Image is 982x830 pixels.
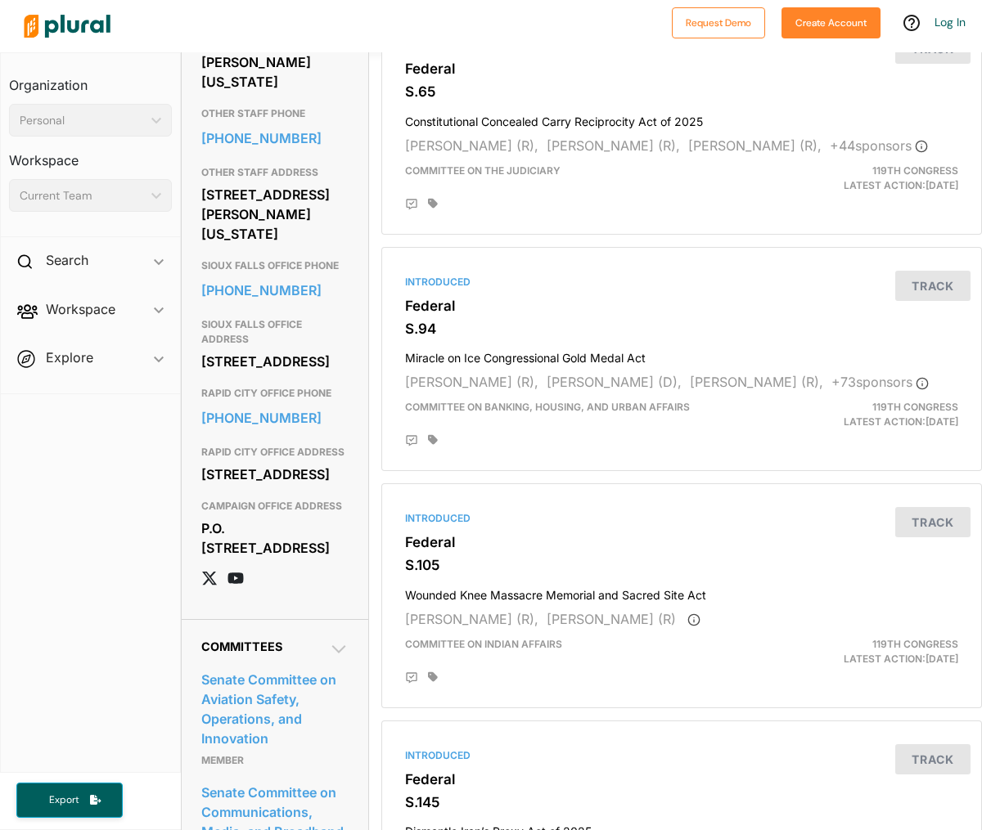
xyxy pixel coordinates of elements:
[201,163,349,182] h3: OTHER STAFF ADDRESS
[201,442,349,462] h3: RAPID CITY OFFICE ADDRESS
[405,534,958,550] h3: Federal
[405,321,958,337] h3: S.94
[201,639,282,653] span: Committees
[672,7,765,38] button: Request Demo
[201,462,349,487] div: [STREET_ADDRESS]
[895,744,971,774] button: Track
[16,783,123,818] button: Export
[547,374,682,390] span: [PERSON_NAME] (D),
[405,557,958,573] h3: S.105
[201,182,349,246] div: [STREET_ADDRESS][PERSON_NAME][US_STATE]
[935,15,966,29] a: Log In
[428,671,438,683] div: Add tags
[46,251,88,269] h2: Search
[405,771,958,787] h3: Federal
[782,7,881,38] button: Create Account
[405,748,958,763] div: Introduced
[672,13,765,30] a: Request Demo
[405,343,958,366] h4: Miracle on Ice Congressional Gold Medal Act
[547,137,680,154] span: [PERSON_NAME] (R),
[428,198,438,209] div: Add tags
[405,107,958,129] h4: Constitutional Concealed Carry Reciprocity Act of 2025
[201,30,349,94] div: [STREET_ADDRESS][PERSON_NAME][US_STATE]
[405,794,958,810] h3: S.145
[201,496,349,516] h3: CAMPAIGN OFFICE ADDRESS
[201,349,349,374] div: [STREET_ADDRESS]
[688,137,822,154] span: [PERSON_NAME] (R),
[872,638,958,650] span: 119th Congress
[405,298,958,314] h3: Federal
[405,638,562,650] span: Committee on Indian Affairs
[405,275,958,289] div: Introduced
[405,671,418,684] div: Add Position Statement
[20,112,145,129] div: Personal
[201,278,349,303] a: [PHONE_NUMBER]
[201,384,349,403] h3: RAPID CITY OFFICE PHONE
[201,126,349,150] a: [PHONE_NUMBER]
[405,581,958,603] h4: Wounded Knee Massacre Memorial and Sacred Site Act
[405,198,418,211] div: Add Position Statement
[9,137,172,173] h3: Workspace
[38,793,90,807] span: Export
[405,83,958,100] h3: S.65
[872,401,958,413] span: 119th Congress
[201,667,349,751] a: Senate Committee on Aviation Safety, Operations, and Innovation
[201,751,349,770] p: Member
[405,611,538,627] span: [PERSON_NAME] (R),
[777,637,970,666] div: Latest Action: [DATE]
[547,611,676,627] span: [PERSON_NAME] (R)
[405,434,418,447] div: Add Position Statement
[405,401,690,413] span: Committee on Banking, Housing, and Urban Affairs
[405,137,538,154] span: [PERSON_NAME] (R),
[201,516,349,560] div: P.O. [STREET_ADDRESS]
[201,104,349,123] h3: OTHER STAFF PHONE
[405,164,561,177] span: Committee on the Judiciary
[777,164,970,193] div: Latest Action: [DATE]
[201,406,349,430] a: [PHONE_NUMBER]
[872,164,958,177] span: 119th Congress
[405,61,958,77] h3: Federal
[428,434,438,446] div: Add tags
[830,137,928,154] span: + 44 sponsor s
[782,13,881,30] a: Create Account
[831,374,929,390] span: + 73 sponsor s
[201,256,349,276] h3: SIOUX FALLS OFFICE PHONE
[9,61,172,97] h3: Organization
[777,400,970,429] div: Latest Action: [DATE]
[20,187,145,204] div: Current Team
[895,271,971,301] button: Track
[895,507,971,537] button: Track
[690,374,823,390] span: [PERSON_NAME] (R),
[405,511,958,526] div: Introduced
[201,315,349,349] h3: SIOUX FALLS OFFICE ADDRESS
[405,374,538,390] span: [PERSON_NAME] (R),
